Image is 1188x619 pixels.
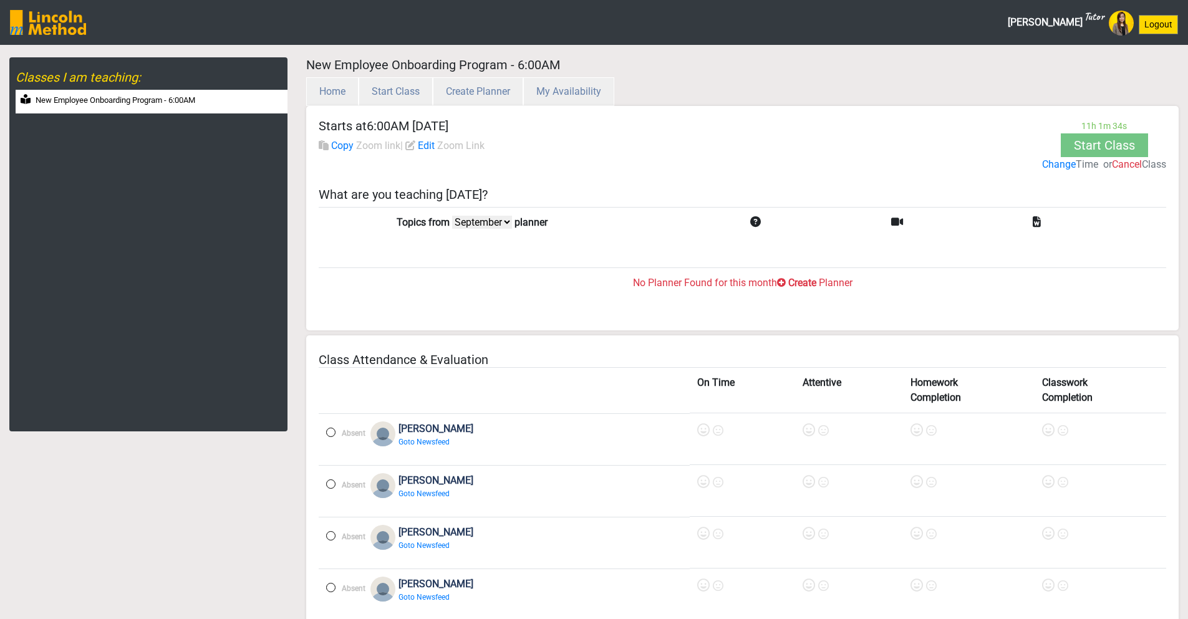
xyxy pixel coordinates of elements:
[433,85,523,97] a: Create Planner
[319,118,485,133] h5: Starts at 6:00AM [DATE]
[359,77,433,106] button: Start Class
[1008,10,1104,35] span: [PERSON_NAME]
[342,584,365,593] span: Absent
[1081,121,1098,131] span: 11 h
[398,473,473,488] label: [PERSON_NAME]
[819,277,852,289] span: Planner
[398,421,473,436] label: [PERSON_NAME]
[433,77,523,106] button: Create Planner
[342,481,365,489] span: Absent
[319,138,485,158] label: |
[1076,158,1098,170] span: Time
[356,140,400,151] span: Zoom link
[398,525,473,540] label: [PERSON_NAME]
[370,473,395,498] img: Avatar
[342,429,365,438] span: Absent
[788,276,816,290] label: Create
[319,187,1166,202] h5: What are you teaching [DATE]?
[331,138,354,153] label: Copy
[16,70,287,85] h5: Classes I am teaching:
[437,140,485,151] span: Zoom Link
[523,77,614,106] button: My Availability
[306,85,359,97] a: Home
[398,540,476,551] p: Goto Newsfeed
[1103,158,1112,170] span: or
[1084,9,1104,23] sup: Tutor
[1113,121,1127,131] span: 34 s
[36,94,195,107] label: New Employee Onboarding Program - 6:00AM
[319,238,1166,308] a: No Planner Found for this month Create Planner
[903,368,1035,413] th: Homework Completion
[1098,121,1113,131] span: 1 m
[795,368,903,413] th: Attentive
[1142,158,1166,170] span: Class
[1112,157,1142,172] label: Cancel
[633,276,777,290] label: No Planner Found for this month
[1035,368,1166,413] th: Classwork Completion
[306,77,359,106] button: Home
[398,592,476,603] p: Goto Newsfeed
[1139,15,1178,34] button: Logout
[418,138,435,153] label: Edit
[398,488,476,499] p: Goto Newsfeed
[342,532,365,541] span: Absent
[398,577,473,592] label: [PERSON_NAME]
[398,436,476,448] p: Goto Newsfeed
[319,352,1166,367] h5: Class Attendance & Evaluation
[523,85,614,97] a: My Availability
[370,577,395,602] img: Avatar
[306,57,1179,72] h5: New Employee Onboarding Program - 6:00AM
[1042,157,1076,172] label: Change
[1109,11,1134,36] img: Avatar
[389,207,742,238] td: Topics from planner
[1061,133,1148,157] button: Start Class
[10,10,86,35] img: SGY6awQAAAABJRU5ErkJggg==
[690,368,795,413] th: On Time
[359,85,433,97] a: Start Class
[370,421,395,446] img: Avatar
[370,525,395,550] img: Avatar
[16,90,287,114] a: New Employee Onboarding Program - 6:00AM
